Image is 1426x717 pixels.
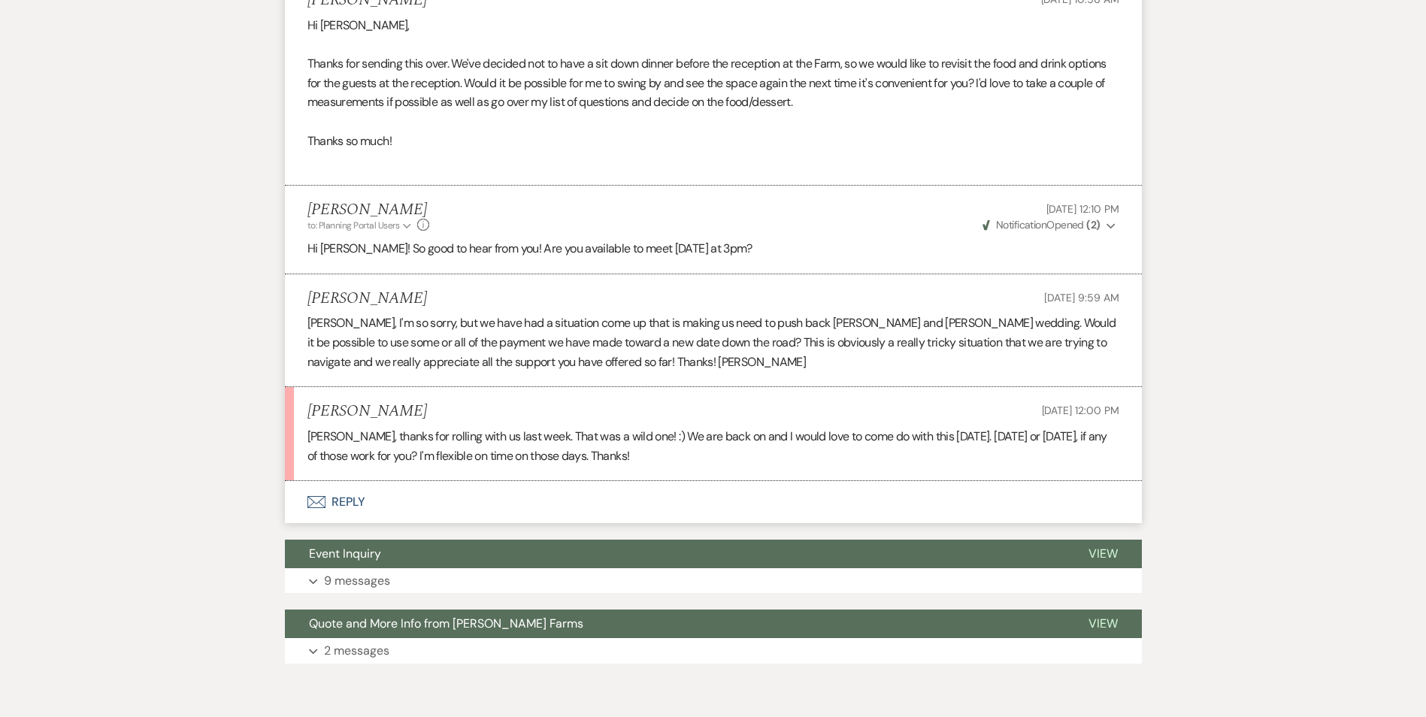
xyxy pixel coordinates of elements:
[307,16,1119,35] p: Hi [PERSON_NAME],
[982,218,1101,231] span: Opened
[307,427,1119,465] p: [PERSON_NAME], thanks for rolling with us last week. That was a wild one! :) We are back on and I...
[307,313,1119,371] p: [PERSON_NAME], I'm so sorry, but we have had a situation come up that is making us need to push b...
[307,219,400,231] span: to: Planning Portal Users
[309,546,381,561] span: Event Inquiry
[307,289,427,308] h5: [PERSON_NAME]
[324,571,390,591] p: 9 messages
[1088,546,1118,561] span: View
[309,616,583,631] span: Quote and More Info from [PERSON_NAME] Farms
[285,540,1064,568] button: Event Inquiry
[1088,616,1118,631] span: View
[307,132,1119,151] p: Thanks so much!
[1064,540,1142,568] button: View
[285,481,1142,523] button: Reply
[1044,291,1119,304] span: [DATE] 9:59 AM
[1086,218,1100,231] strong: ( 2 )
[1042,404,1119,417] span: [DATE] 12:00 PM
[996,218,1046,231] span: Notification
[307,219,414,232] button: to: Planning Portal Users
[307,201,430,219] h5: [PERSON_NAME]
[1064,610,1142,638] button: View
[307,239,1119,259] p: Hi [PERSON_NAME]! So good to hear from you! Are you available to meet [DATE] at 3pm?
[1046,202,1119,216] span: [DATE] 12:10 PM
[285,568,1142,594] button: 9 messages
[980,217,1119,233] button: NotificationOpened (2)
[307,402,427,421] h5: [PERSON_NAME]
[285,610,1064,638] button: Quote and More Info from [PERSON_NAME] Farms
[307,54,1119,112] p: Thanks for sending this over. We've decided not to have a sit down dinner before the reception at...
[324,641,389,661] p: 2 messages
[285,638,1142,664] button: 2 messages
